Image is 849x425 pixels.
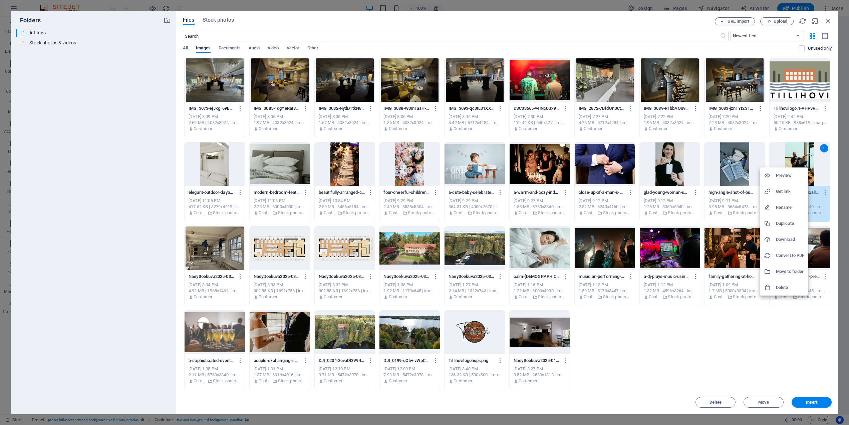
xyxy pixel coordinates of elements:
[776,171,804,179] h6: Preview
[776,203,804,211] h6: Rename
[776,252,804,260] h6: Convert to PDF
[776,284,804,292] h6: Delete
[776,187,804,195] h6: Get link
[776,236,804,244] h6: Download
[776,268,804,276] h6: Move to folder
[776,220,804,228] h6: Duplicate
